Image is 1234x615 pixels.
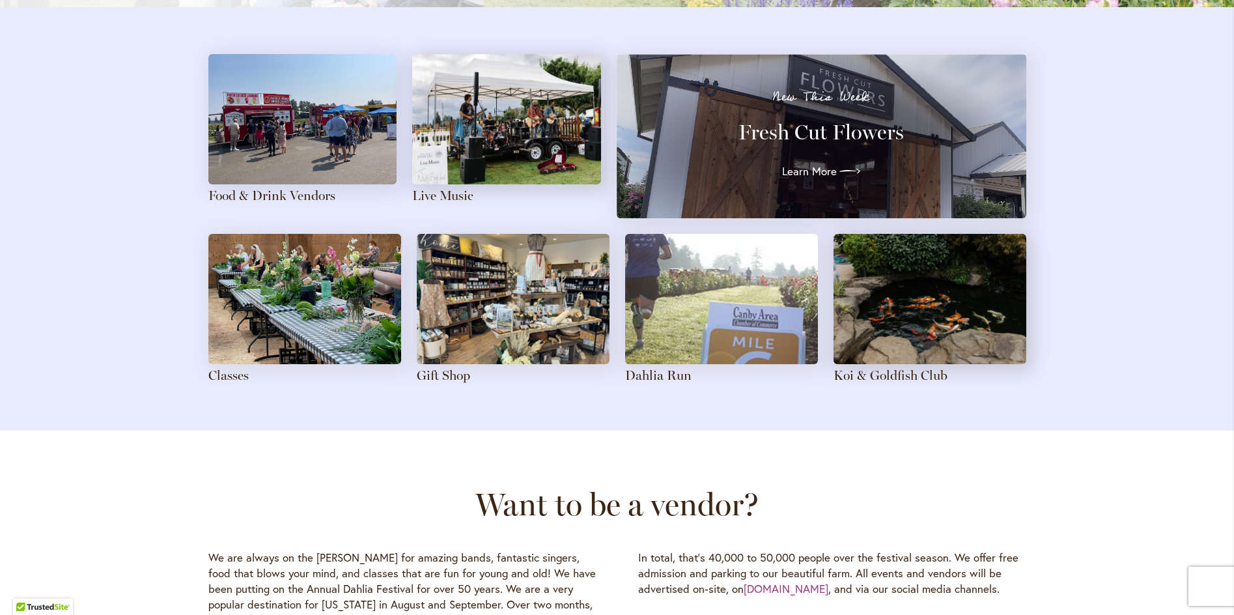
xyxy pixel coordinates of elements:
h3: Fresh Cut Flowers [640,119,1002,145]
img: Blank canvases are set up on long tables in anticipation of an art class [208,234,401,364]
img: Orange and white mottled koi swim in a rock-lined pond [834,234,1026,364]
img: A four-person band plays with a field of pink dahlias in the background [412,54,601,184]
img: A runner passes the mile 6 sign in a field of dahlias [625,234,818,364]
a: Food & Drink Vendors [208,188,335,203]
a: Dahlia Run [625,367,692,383]
h2: Want to be a vendor? [201,486,1034,522]
a: Learn More [782,161,860,182]
a: Classes [208,367,249,383]
span: Learn More [782,164,837,179]
p: In total, that's 40,000 to 50,000 people over the festival season. We offer free admission and pa... [638,550,1026,597]
a: Live Music [412,188,473,203]
a: Gift Shop [417,367,470,383]
img: Attendees gather around food trucks on a sunny day at the farm [208,54,397,184]
img: The dahlias themed gift shop has a feature table in the center, with shelves of local and special... [417,234,610,364]
a: Koi & Goldfish Club [834,367,947,383]
p: New This Week [640,91,1002,104]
